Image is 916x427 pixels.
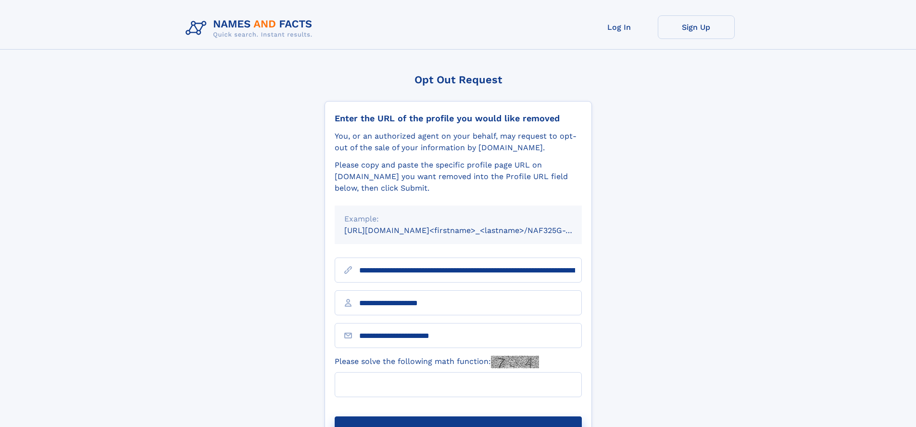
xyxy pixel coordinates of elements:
a: Log In [581,15,658,39]
small: [URL][DOMAIN_NAME]<firstname>_<lastname>/NAF325G-xxxxxxxx [344,226,600,235]
img: Logo Names and Facts [182,15,320,41]
label: Please solve the following math function: [335,356,539,368]
div: Enter the URL of the profile you would like removed [335,113,582,124]
div: You, or an authorized agent on your behalf, may request to opt-out of the sale of your informatio... [335,130,582,154]
div: Example: [344,213,572,225]
div: Opt Out Request [325,74,592,86]
a: Sign Up [658,15,735,39]
div: Please copy and paste the specific profile page URL on [DOMAIN_NAME] you want removed into the Pr... [335,159,582,194]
